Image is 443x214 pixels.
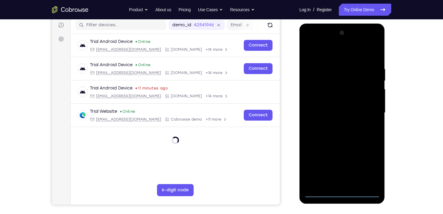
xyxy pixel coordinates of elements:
div: Email [38,92,109,96]
span: Cobrowse.io [119,45,150,50]
span: Cobrowse demo [119,115,150,120]
a: Register [317,4,332,16]
div: App [113,45,150,50]
div: Open device details [18,78,228,102]
button: Refresh [213,18,223,28]
div: App [113,115,150,120]
div: Trial Android Device [38,60,81,66]
div: Email [38,68,109,73]
span: / [313,6,314,13]
button: Resources [230,4,255,16]
div: Open device details [18,55,228,78]
span: +14 more [154,68,170,73]
label: demo_id [120,20,139,26]
a: Connect [192,61,220,72]
div: Last seen [84,86,85,87]
time: Wed Aug 27 2025 11:53:25 GMT+0300 (Eastern European Summer Time) [86,84,116,89]
label: User ID [208,20,223,26]
span: Cobrowse.io [119,92,150,96]
a: Connect [192,38,220,49]
div: Trial Website [38,106,65,112]
span: Cobrowse.io [119,68,150,73]
div: App [113,92,150,96]
label: Email [179,20,190,26]
div: New devices found. [68,109,69,110]
span: web@example.com [44,115,109,120]
div: Trial Android Device [38,83,81,89]
div: New devices found. [84,62,85,63]
a: Go to the home page [52,6,88,13]
div: Email [38,45,109,50]
a: Log In [299,4,311,16]
a: Pricing [178,4,190,16]
button: Product [129,4,148,16]
a: Try Online Demo [339,4,391,16]
span: android@example.com [44,92,109,96]
div: New devices found. [84,39,85,40]
span: +14 more [154,92,170,96]
div: Open device details [18,102,228,125]
div: Online [68,107,83,112]
div: Trial Android Device [38,37,81,43]
span: android@example.com [44,45,109,50]
div: App [113,68,150,73]
span: android@example.com [44,68,109,73]
iframe: Agent [52,2,280,205]
span: +14 more [154,45,170,50]
a: Connect [192,108,220,118]
div: Open device details [18,32,228,55]
div: Online [83,60,99,65]
div: Online [83,37,99,42]
button: Use Cases [198,4,223,16]
div: Email [38,115,109,120]
span: +11 more [154,115,169,120]
a: About us [155,4,171,16]
button: 6-digit code [105,182,141,194]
